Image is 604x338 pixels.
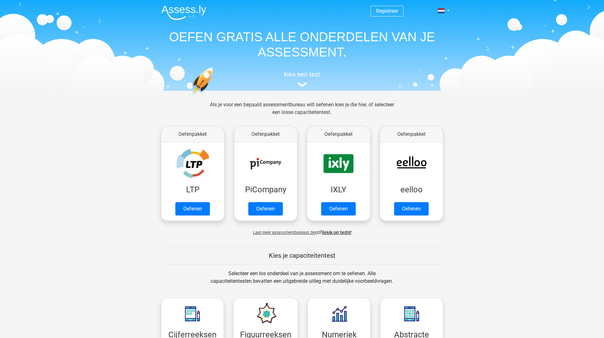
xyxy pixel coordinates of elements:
a: Oefenen [321,202,356,215]
a: Oefenen [175,202,210,215]
div: Als je voor een bepaald assessmentbureau wilt oefenen kies je die hier, of selecteer een losse ca... [205,101,399,124]
img: assessment [297,82,307,87]
a: Registreer [376,8,398,14]
img: oefenen [191,67,238,125]
img: Assessly [161,5,206,20]
div: Selecteer een los onderdeel van je assessment om te oefenen. Alle capaciteitentesten bevatten een... [205,270,399,293]
h5: kies een test [156,70,448,78]
h1: OEFEN GRATIS ALLE ONDERDELEN VAN JE ASSESSMENT. [156,29,448,60]
a: Oefenen [248,202,283,215]
h5: Kies je capaciteitentest [167,252,438,259]
a: kies een test [156,70,448,87]
a: Bekijk per bedrijf [322,230,351,235]
div: of [156,223,448,236]
span: Laat meer assessmentbureaus zien [253,230,317,235]
a: Oefenen [394,202,429,215]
